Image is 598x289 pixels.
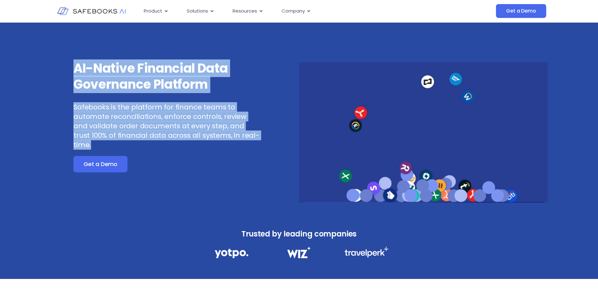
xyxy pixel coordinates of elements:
[284,247,314,258] img: Financial Data Governance 2
[187,8,208,15] span: Solutions
[73,60,260,92] h3: AI-Native Financial Data Governance Platform
[139,5,433,17] nav: Menu
[73,156,127,172] a: Get a Demo
[201,228,397,240] h3: Trusted by leading companies
[344,247,389,258] img: Financial Data Governance 3
[282,8,305,15] span: Company
[84,161,117,167] span: Get a Demo
[506,8,536,14] span: Get a Demo
[139,5,433,17] div: Menu Toggle
[496,4,546,18] a: Get a Demo
[233,8,257,15] span: Resources
[144,8,162,15] span: Product
[73,103,260,150] p: Safebooks is the platform for finance teams to automate reconciliations, enforce controls, review...
[215,247,248,260] img: Financial Data Governance 1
